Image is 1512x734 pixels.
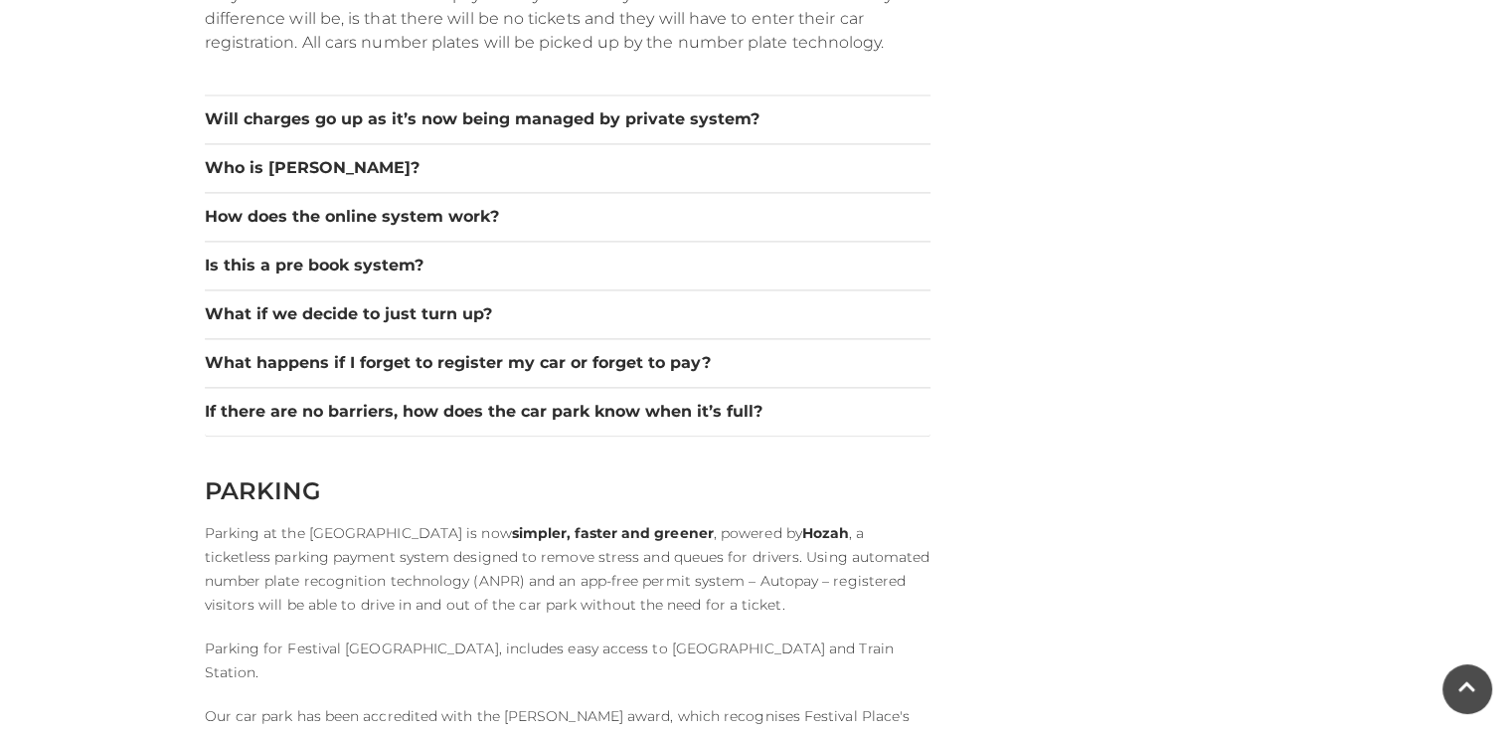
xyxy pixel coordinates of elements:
[205,302,930,326] button: What if we decide to just turn up?
[205,476,930,505] h2: PARKING
[802,523,849,541] strong: Hozah
[205,254,930,277] button: Is this a pre book system?
[205,636,930,683] p: Parking for Festival [GEOGRAPHIC_DATA], includes easy access to [GEOGRAPHIC_DATA] and Train Station.
[205,107,930,131] button: Will charges go up as it’s now being managed by private system?
[205,156,930,180] button: Who is [PERSON_NAME]?
[205,520,930,616] p: Parking at the [GEOGRAPHIC_DATA] is now , powered by , a ticketless parking payment system design...
[512,523,714,541] strong: simpler, faster and greener
[205,205,930,229] button: How does the online system work?
[205,400,930,424] button: If there are no barriers, how does the car park know when it’s full?
[205,351,930,375] button: What happens if I forget to register my car or forget to pay?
